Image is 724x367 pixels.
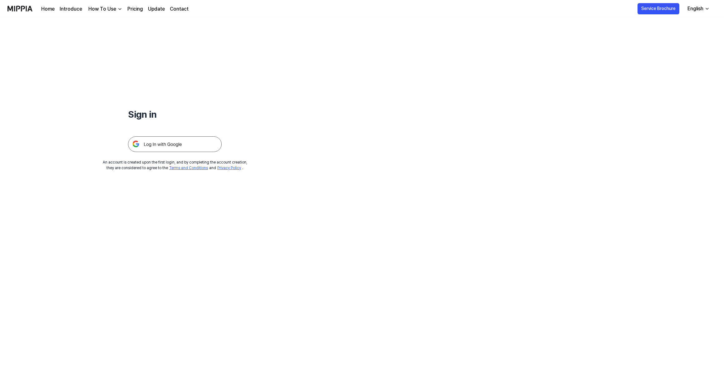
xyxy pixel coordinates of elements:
a: Privacy Policy [217,166,241,170]
div: English [686,5,705,12]
button: Service Brochure [638,3,679,14]
a: Pricing [127,5,143,13]
a: Update [148,5,165,13]
img: 구글 로그인 버튼 [128,136,222,152]
div: An account is created upon the first login, and by completing the account creation, they are cons... [103,159,247,171]
a: Introduce [60,5,82,13]
button: How To Use [87,5,122,13]
h1: Sign in [128,107,222,121]
a: Terms and Conditions [169,166,208,170]
a: Home [41,5,55,13]
button: English [682,2,713,15]
img: down [117,7,122,12]
div: How To Use [87,5,117,13]
a: Contact [170,5,189,13]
